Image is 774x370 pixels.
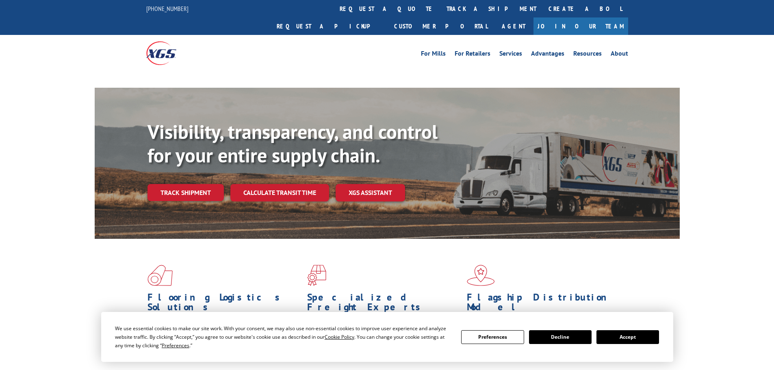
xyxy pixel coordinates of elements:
[388,17,494,35] a: Customer Portal
[147,265,173,286] img: xgs-icon-total-supply-chain-intelligence-red
[307,265,326,286] img: xgs-icon-focused-on-flooring-red
[596,330,659,344] button: Accept
[307,292,461,316] h1: Specialized Freight Experts
[115,324,451,350] div: We use essential cookies to make our site work. With your consent, we may also use non-essential ...
[455,50,490,59] a: For Retailers
[467,292,620,316] h1: Flagship Distribution Model
[533,17,628,35] a: Join Our Team
[147,292,301,316] h1: Flooring Logistics Solutions
[230,184,329,201] a: Calculate transit time
[421,50,446,59] a: For Mills
[101,312,673,362] div: Cookie Consent Prompt
[271,17,388,35] a: Request a pickup
[499,50,522,59] a: Services
[162,342,189,349] span: Preferences
[325,333,354,340] span: Cookie Policy
[573,50,602,59] a: Resources
[461,330,524,344] button: Preferences
[146,4,189,13] a: [PHONE_NUMBER]
[494,17,533,35] a: Agent
[336,184,405,201] a: XGS ASSISTANT
[529,330,592,344] button: Decline
[147,184,224,201] a: Track shipment
[147,119,438,168] b: Visibility, transparency, and control for your entire supply chain.
[611,50,628,59] a: About
[467,265,495,286] img: xgs-icon-flagship-distribution-model-red
[531,50,564,59] a: Advantages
